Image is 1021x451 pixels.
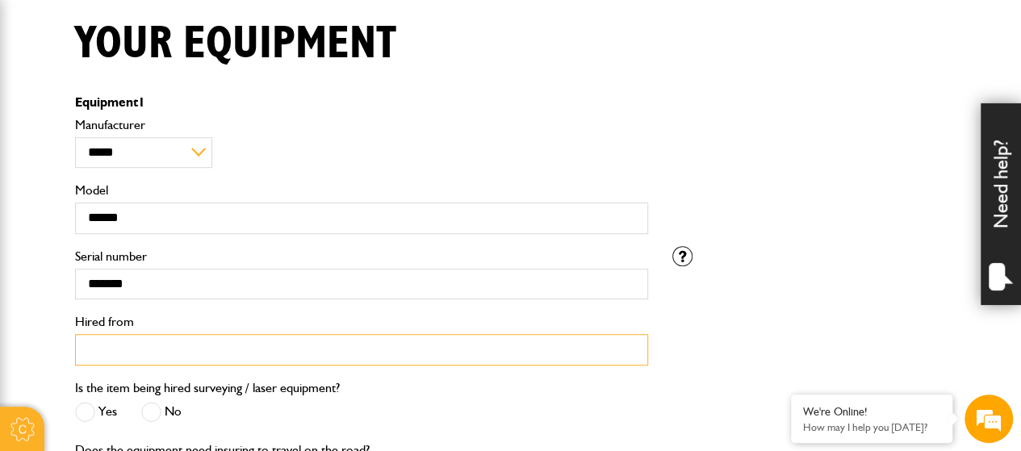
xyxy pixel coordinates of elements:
span: 1 [138,94,145,110]
label: Manufacturer [75,119,648,132]
div: We're Online! [803,405,940,419]
em: Start Chat [220,345,293,367]
label: Model [75,184,648,197]
label: Hired from [75,315,648,328]
input: Enter your email address [21,197,295,232]
div: Need help? [981,103,1021,305]
h1: Your equipment [75,17,396,71]
div: Minimize live chat window [265,8,303,47]
img: d_20077148190_company_1631870298795_20077148190 [27,90,68,112]
div: Chat with us now [84,90,271,111]
textarea: Type your message and hit 'Enter' [21,292,295,349]
input: Enter your last name [21,149,295,185]
label: No [141,402,182,422]
p: How may I help you today? [803,421,940,433]
label: Is the item being hired surveying / laser equipment? [75,382,340,395]
label: Yes [75,402,117,422]
p: Equipment [75,96,648,109]
label: Serial number [75,250,648,263]
input: Enter your phone number [21,244,295,280]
